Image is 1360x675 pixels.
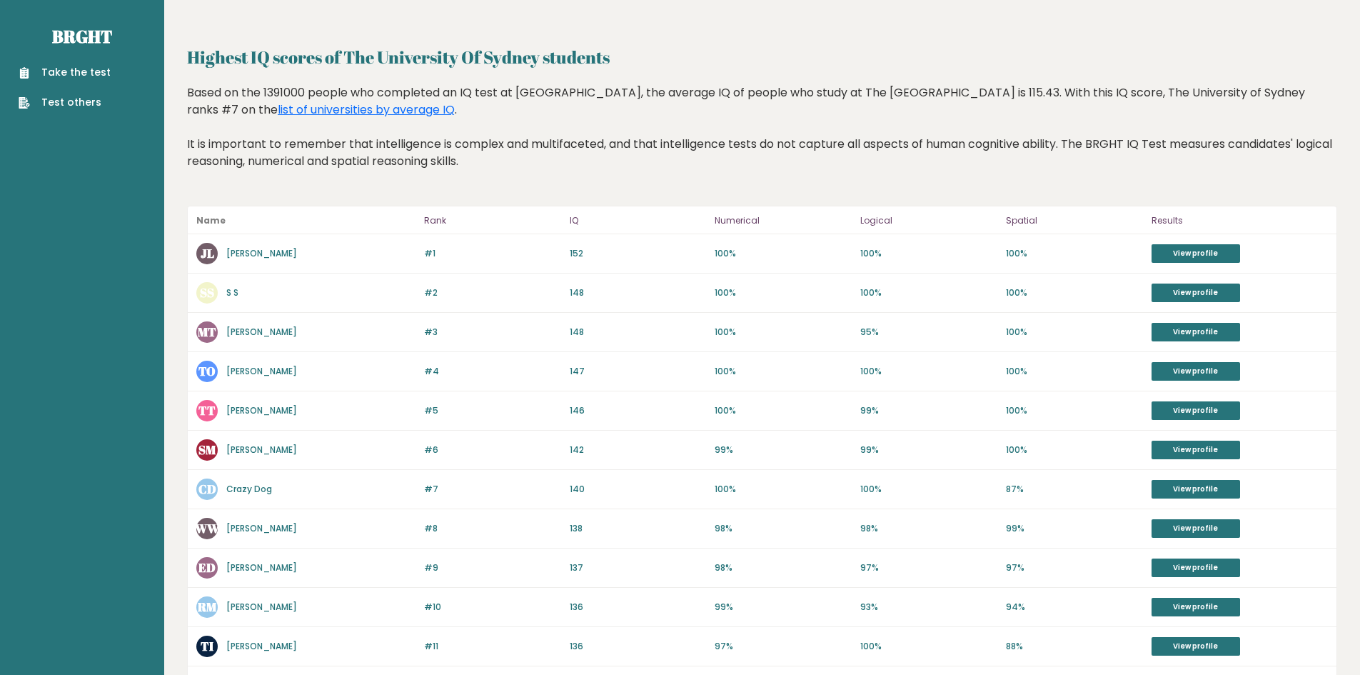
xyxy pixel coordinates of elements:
[226,561,297,574] a: [PERSON_NAME]
[424,483,561,496] p: #7
[715,365,852,378] p: 100%
[570,404,707,417] p: 146
[1152,212,1328,229] p: Results
[424,365,561,378] p: #4
[52,25,112,48] a: Brght
[860,444,997,456] p: 99%
[1152,559,1240,577] a: View profile
[424,444,561,456] p: #6
[198,324,216,340] text: MT
[860,640,997,653] p: 100%
[570,326,707,339] p: 148
[19,65,111,80] a: Take the test
[860,286,997,299] p: 100%
[570,483,707,496] p: 140
[424,561,561,574] p: #9
[187,44,1337,70] h2: Highest IQ scores of The University Of Sydney students
[860,404,997,417] p: 99%
[1006,640,1143,653] p: 88%
[226,522,297,534] a: [PERSON_NAME]
[19,95,111,110] a: Test others
[860,522,997,535] p: 98%
[1006,212,1143,229] p: Spatial
[1152,441,1240,459] a: View profile
[226,640,297,652] a: [PERSON_NAME]
[200,284,214,301] text: SS
[570,444,707,456] p: 142
[860,561,997,574] p: 97%
[424,601,561,614] p: #10
[201,638,213,654] text: TI
[715,404,852,417] p: 100%
[198,559,216,576] text: ED
[1152,284,1240,302] a: View profile
[226,404,297,416] a: [PERSON_NAME]
[570,640,707,653] p: 136
[715,212,852,229] p: Numerical
[1152,244,1240,263] a: View profile
[715,247,852,260] p: 100%
[1152,598,1240,616] a: View profile
[570,247,707,260] p: 152
[198,402,216,419] text: TT
[424,286,561,299] p: #2
[198,363,216,379] text: TO
[424,522,561,535] p: #8
[715,326,852,339] p: 100%
[196,214,226,226] b: Name
[198,481,216,497] text: CD
[1152,401,1240,420] a: View profile
[570,365,707,378] p: 147
[201,245,214,261] text: JL
[197,599,217,615] text: RM
[860,247,997,260] p: 100%
[570,212,707,229] p: IQ
[570,286,707,299] p: 148
[860,601,997,614] p: 93%
[715,640,852,653] p: 97%
[1152,323,1240,341] a: View profile
[1152,480,1240,499] a: View profile
[226,483,272,495] a: Crazy Dog
[570,561,707,574] p: 137
[194,520,220,536] text: WW
[424,326,561,339] p: #3
[226,601,297,613] a: [PERSON_NAME]
[1152,637,1240,656] a: View profile
[198,441,216,458] text: SM
[424,247,561,260] p: #1
[226,444,297,456] a: [PERSON_NAME]
[715,286,852,299] p: 100%
[570,522,707,535] p: 138
[1006,404,1143,417] p: 100%
[1006,365,1143,378] p: 100%
[1152,362,1240,381] a: View profile
[1006,601,1143,614] p: 94%
[424,640,561,653] p: #11
[715,561,852,574] p: 98%
[715,483,852,496] p: 100%
[715,522,852,535] p: 98%
[226,286,238,299] a: S S
[1006,326,1143,339] p: 100%
[187,84,1337,191] div: Based on the 1391000 people who completed an IQ test at [GEOGRAPHIC_DATA], the average IQ of peop...
[860,483,997,496] p: 100%
[1006,247,1143,260] p: 100%
[226,365,297,377] a: [PERSON_NAME]
[1152,519,1240,538] a: View profile
[424,404,561,417] p: #5
[1006,561,1143,574] p: 97%
[860,212,997,229] p: Logical
[278,101,455,118] a: list of universities by average IQ
[1006,286,1143,299] p: 100%
[424,212,561,229] p: Rank
[860,365,997,378] p: 100%
[1006,522,1143,535] p: 99%
[715,444,852,456] p: 99%
[860,326,997,339] p: 95%
[226,247,297,259] a: [PERSON_NAME]
[1006,444,1143,456] p: 100%
[570,601,707,614] p: 136
[1006,483,1143,496] p: 87%
[226,326,297,338] a: [PERSON_NAME]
